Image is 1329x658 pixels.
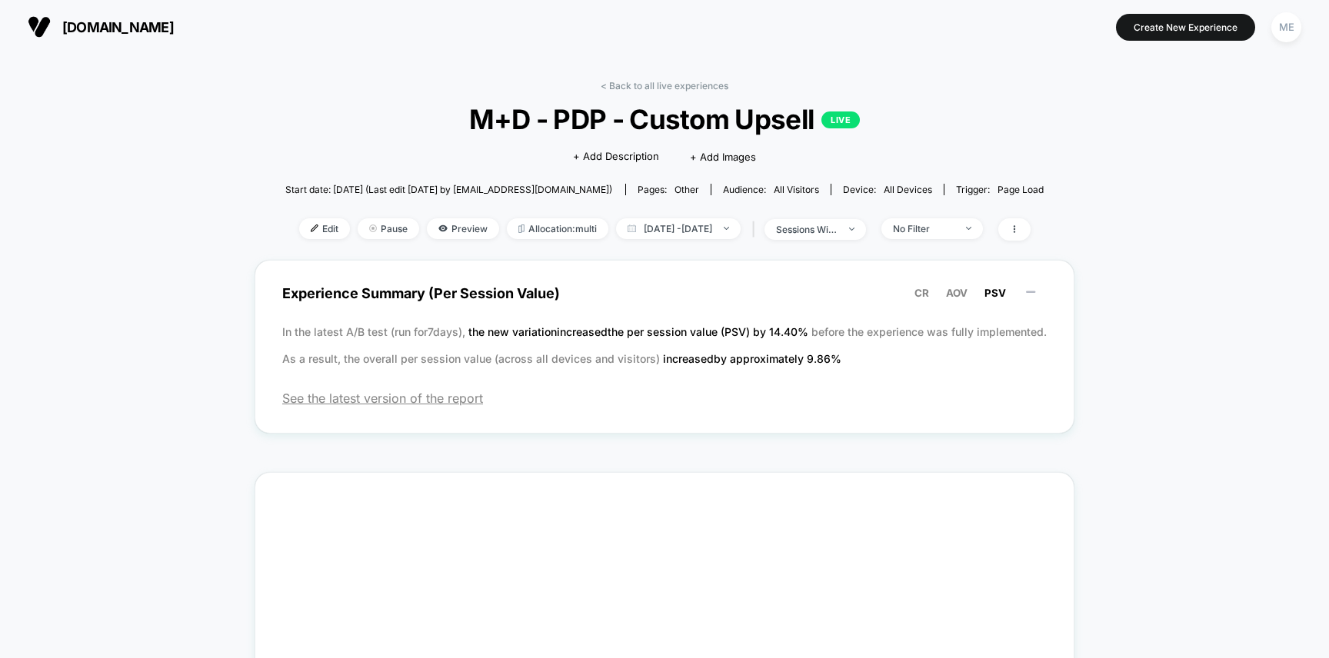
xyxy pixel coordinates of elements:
img: calendar [628,224,636,232]
span: all devices [884,184,932,195]
span: AOV [946,287,968,299]
div: ME [1271,12,1301,42]
span: + Add Description [573,149,659,164]
img: rebalance [518,224,525,233]
img: Visually logo [28,15,51,38]
img: end [849,228,854,231]
img: end [369,224,377,232]
div: No Filter [893,223,954,234]
span: the new variation increased the per session value (PSV) by 14.40 % [468,325,811,338]
span: other [674,184,699,195]
span: | [748,218,764,241]
button: PSV [980,286,1011,300]
div: Pages: [638,184,699,195]
img: end [724,227,729,230]
button: ME [1267,12,1306,43]
button: [DOMAIN_NAME] [23,15,178,39]
p: LIVE [821,111,860,128]
span: PSV [984,287,1006,299]
span: Preview [427,218,499,239]
button: CR [910,286,934,300]
span: [DOMAIN_NAME] [62,19,174,35]
a: < Back to all live experiences [601,80,728,91]
span: Edit [299,218,350,239]
p: In the latest A/B test (run for 7 days), before the experience was fully implemented. As a result... [282,318,1047,372]
div: sessions with impression [776,224,838,235]
div: Trigger: [956,184,1044,195]
button: Create New Experience [1116,14,1255,41]
span: Pause [358,218,419,239]
img: edit [311,224,318,232]
span: [DATE] - [DATE] [616,218,741,239]
span: Device: [831,184,944,195]
span: M+D - PDP - Custom Upsell [323,103,1006,135]
span: Allocation: multi [507,218,608,239]
span: Start date: [DATE] (Last edit [DATE] by [EMAIL_ADDRESS][DOMAIN_NAME]) [285,184,612,195]
img: end [966,227,971,230]
span: See the latest version of the report [282,390,1047,406]
span: All Visitors [774,184,819,195]
span: CR [914,287,929,299]
span: Experience Summary (Per Session Value) [282,276,1047,311]
div: Audience: [723,184,819,195]
span: Page Load [998,184,1044,195]
span: + Add Images [690,151,756,163]
button: AOV [941,286,972,300]
span: increased by approximately 9.86 % [663,352,841,365]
